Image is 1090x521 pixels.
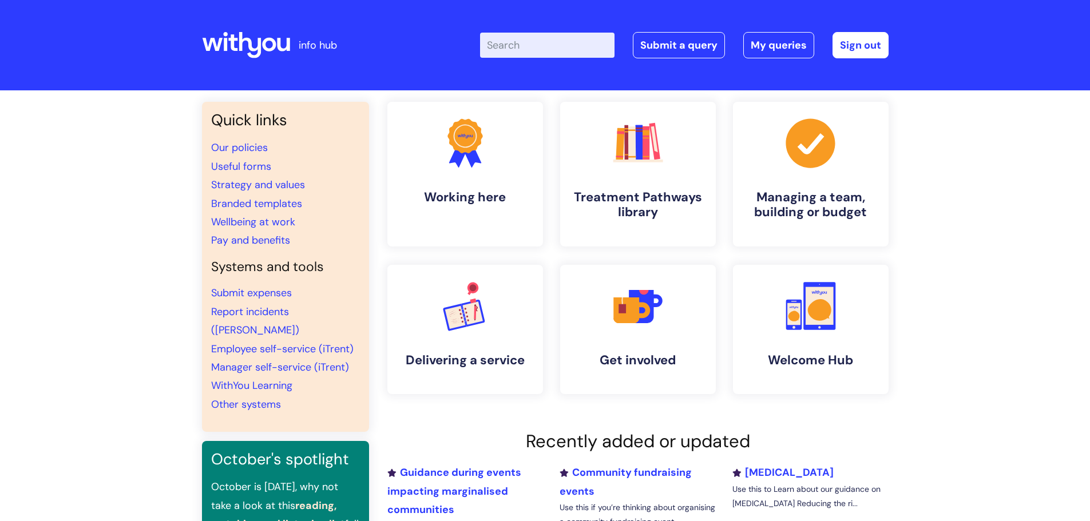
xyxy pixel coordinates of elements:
[633,32,725,58] a: Submit a query
[211,360,349,374] a: Manager self-service (iTrent)
[387,102,543,246] a: Working here
[733,265,889,394] a: Welcome Hub
[480,32,889,58] div: | -
[387,431,889,452] h2: Recently added or updated
[211,379,292,392] a: WithYou Learning
[211,286,292,300] a: Submit expenses
[560,102,716,246] a: Treatment Pathways library
[211,259,360,275] h4: Systems and tools
[742,190,879,220] h4: Managing a team, building or budget
[560,466,692,498] a: Community fundraising events
[733,102,889,246] a: Managing a team, building or budget
[211,160,271,173] a: Useful forms
[387,466,521,516] a: Guidance during events impacting marginalised communities
[732,482,888,511] p: Use this to Learn about our guidance on [MEDICAL_DATA] Reducing the ri...
[211,305,299,337] a: Report incidents ([PERSON_NAME])
[569,190,707,220] h4: Treatment Pathways library
[211,111,360,129] h3: Quick links
[211,197,302,210] a: Branded templates
[397,353,534,368] h4: Delivering a service
[397,190,534,205] h4: Working here
[211,178,305,192] a: Strategy and values
[743,32,814,58] a: My queries
[732,466,834,479] a: [MEDICAL_DATA]
[480,33,615,58] input: Search
[211,342,354,356] a: Employee self-service (iTrent)
[569,353,707,368] h4: Get involved
[560,265,716,394] a: Get involved
[211,141,268,154] a: Our policies
[387,265,543,394] a: Delivering a service
[211,397,281,411] a: Other systems
[211,215,295,229] a: Wellbeing at work
[299,36,337,54] p: info hub
[742,353,879,368] h4: Welcome Hub
[211,233,290,247] a: Pay and benefits
[833,32,889,58] a: Sign out
[211,450,360,468] h3: October's spotlight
